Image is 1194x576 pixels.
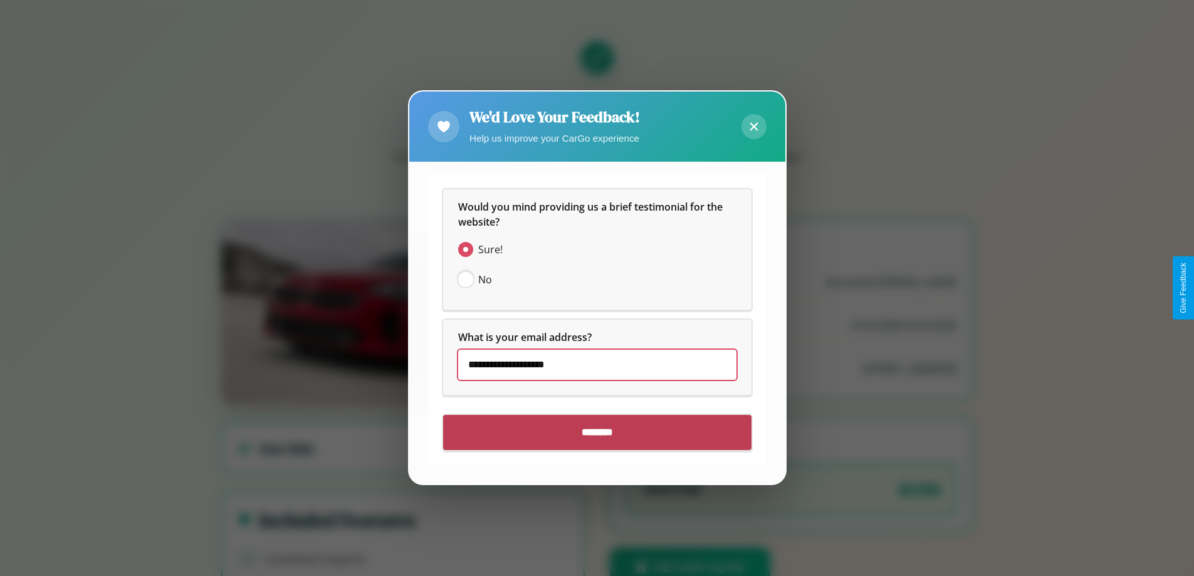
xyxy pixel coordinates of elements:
span: What is your email address? [458,331,592,345]
span: No [478,273,492,288]
span: Sure! [478,243,503,258]
div: Give Feedback [1179,263,1188,313]
span: Would you mind providing us a brief testimonial for the website? [458,201,725,229]
p: Help us improve your CarGo experience [469,130,640,147]
h2: We'd Love Your Feedback! [469,107,640,127]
